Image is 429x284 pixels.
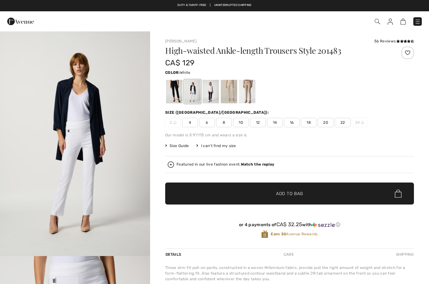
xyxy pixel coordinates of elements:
[165,46,372,55] h1: High-waisted Ankle-length Trousers Style 201483
[250,118,266,127] span: 12
[165,39,197,43] a: [PERSON_NAME]
[196,143,236,149] div: I can't find my size
[352,118,367,127] span: 24
[361,121,364,124] img: ring-m.svg
[408,238,423,254] iframe: Opens a widget where you can find more information
[176,162,274,167] div: Featured in our live fashion event.
[278,249,299,260] div: Care
[216,118,232,127] span: 8
[241,162,274,167] strong: Watch the replay
[276,221,302,227] span: CA$ 32.25
[180,70,191,75] span: White
[165,221,414,230] div: or 4 payments ofCA$ 32.25withSezzle Click to learn more about Sezzle
[267,118,283,127] span: 14
[375,19,380,24] img: Search
[7,18,34,24] a: 1ère Avenue
[165,221,414,228] div: or 4 payments of with
[271,231,318,237] span: Avenue Rewards
[395,189,402,198] img: Bag.svg
[271,232,286,236] strong: Earn 30
[165,118,181,127] span: 2
[165,265,414,282] div: These slim-fit pull-on pants, constructed in a woven Millennium fabric, provide just the right am...
[388,19,393,25] img: My Info
[374,38,414,44] div: 56 Reviews
[165,58,194,67] span: CA$ 129
[173,121,176,124] img: ring-m.svg
[276,190,303,197] span: Add to Bag
[312,222,335,228] img: Sezzle
[165,249,183,260] div: Details
[7,15,34,28] img: 1ère Avenue
[394,249,414,260] div: Shipping
[199,118,215,127] span: 6
[335,118,350,127] span: 22
[415,19,421,25] img: Menu
[301,118,317,127] span: 18
[184,80,201,103] div: White
[233,118,249,127] span: 10
[239,80,255,103] div: Dune
[168,161,174,168] img: Watch the replay
[400,19,406,25] img: Shopping Bag
[284,118,300,127] span: 16
[165,183,414,205] button: Add to Bag
[318,118,334,127] span: 20
[165,132,414,138] div: Our model is 5'9"/175 cm and wears a size 6.
[182,118,198,127] span: 4
[165,110,270,115] div: Size ([GEOGRAPHIC_DATA]/[GEOGRAPHIC_DATA]):
[166,80,182,103] div: Black
[165,70,180,75] span: Color:
[203,80,219,103] div: Midnight Blue 40
[165,143,189,149] span: Size Guide
[221,80,237,103] div: Moonstone
[261,230,268,238] img: Avenue Rewards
